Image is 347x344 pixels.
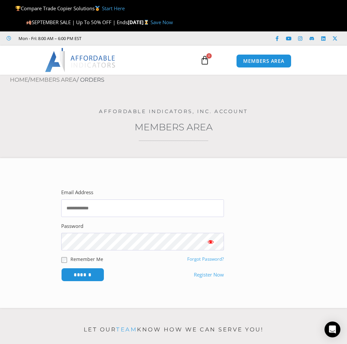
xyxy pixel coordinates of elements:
img: 🏆 [16,6,21,11]
a: Forgot Password? [187,256,224,262]
a: Home [10,76,28,83]
img: 🥇 [95,6,100,11]
a: Start Here [102,5,125,12]
label: Password [61,222,83,231]
img: ⌛ [144,20,149,25]
span: MEMBERS AREA [243,59,284,64]
iframe: Customer reviews powered by Trustpilot [85,35,184,42]
nav: Breadcrumb [10,75,347,85]
a: Save Now [151,19,173,25]
a: team [116,326,137,333]
div: Open Intercom Messenger [325,322,340,337]
label: Email Address [61,188,93,197]
span: Compare Trade Copier Solutions [15,5,124,12]
span: 0 [206,53,212,59]
a: Members Area [135,121,213,133]
a: Register Now [194,270,224,279]
a: MEMBERS AREA [236,54,291,68]
img: LogoAI | Affordable Indicators – NinjaTrader [45,48,116,72]
a: Members Area [30,76,77,83]
span: SEPTEMBER SALE | Up To 50% OFF | Ends [26,19,127,25]
label: Remember Me [70,256,103,263]
button: Show password [197,233,224,250]
strong: [DATE] [128,19,151,25]
a: 0 [190,51,219,70]
img: 🍂 [26,20,31,25]
a: Affordable Indicators, Inc. Account [99,108,248,114]
span: Mon - Fri: 8:00 AM – 6:00 PM EST [17,34,81,42]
